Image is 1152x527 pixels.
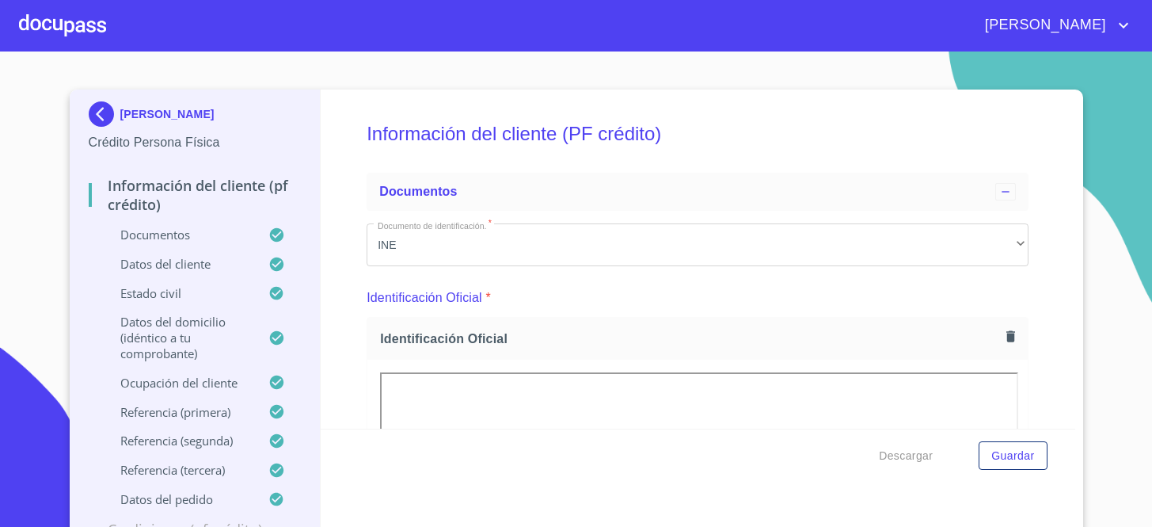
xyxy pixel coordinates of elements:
button: Descargar [873,441,939,471]
button: account of current user [973,13,1133,38]
p: Referencia (segunda) [89,433,269,449]
p: Referencia (primera) [89,404,269,420]
p: Datos del domicilio (idéntico a tu comprobante) [89,314,269,361]
p: Ocupación del Cliente [89,375,269,391]
span: Guardar [991,446,1034,466]
p: Identificación Oficial [367,288,482,307]
p: Información del cliente (PF crédito) [89,176,302,214]
div: INE [367,223,1028,266]
p: Datos del cliente [89,256,269,272]
div: [PERSON_NAME] [89,101,302,133]
button: Guardar [979,441,1047,471]
span: [PERSON_NAME] [973,13,1114,38]
img: Docupass spot blue [89,101,120,127]
span: Documentos [379,185,457,198]
p: Crédito Persona Física [89,133,302,152]
p: Estado Civil [89,285,269,301]
p: [PERSON_NAME] [120,108,215,120]
p: Referencia (tercera) [89,462,269,478]
span: Descargar [879,446,933,466]
div: Documentos [367,173,1028,211]
span: Identificación Oficial [380,330,1000,347]
p: Datos del pedido [89,491,269,507]
p: Documentos [89,227,269,242]
h5: Información del cliente (PF crédito) [367,101,1028,166]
